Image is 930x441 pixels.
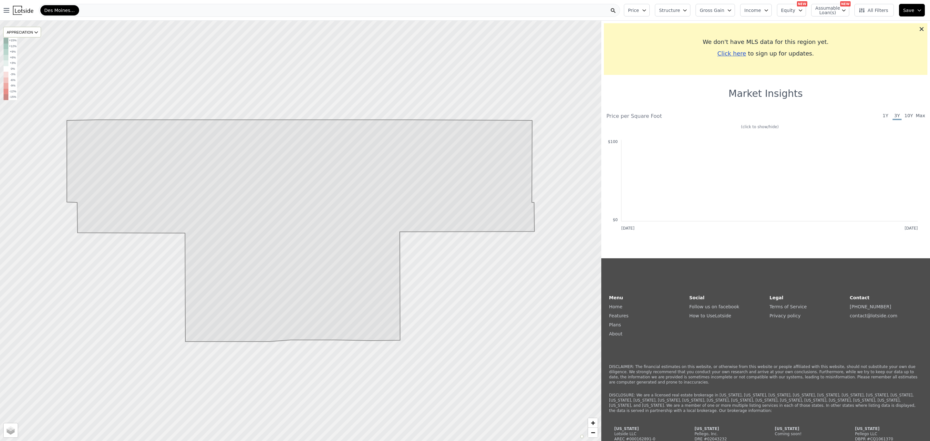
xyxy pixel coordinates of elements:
[614,431,676,436] div: Lotside LLC
[608,139,618,144] text: $100
[609,49,922,58] div: to sign up for updates.
[689,304,739,309] a: Follow us on facebook
[855,431,917,436] div: Pellego LLC
[4,423,18,437] a: Layers
[609,331,622,336] a: About
[781,7,795,14] span: Equity
[893,112,902,120] span: 3Y
[840,1,851,6] div: NEW
[606,112,766,120] div: Price per Square Foot
[695,431,757,436] div: Pellego, Inc.
[854,4,894,16] button: All Filters
[3,27,41,37] div: APPRECIATION
[775,426,837,431] div: [US_STATE]
[899,4,925,16] button: Save
[717,50,746,57] span: Click here
[770,313,801,318] a: Privacy policy
[904,226,918,231] text: [DATE]
[811,4,849,16] button: Assumable Loan(s)
[8,38,17,44] td: +15%
[609,393,922,413] p: DISCLOSURE: We are a licensed real estate brokerage in [US_STATE], [US_STATE], [US_STATE], [US_ST...
[695,426,757,431] div: [US_STATE]
[700,7,724,14] span: Gross Gain
[624,4,650,16] button: Price
[8,66,17,72] td: 0%
[8,60,17,66] td: +3%
[591,428,595,436] span: −
[881,112,890,120] span: 1Y
[689,295,705,300] strong: Social
[659,7,680,14] span: Structure
[613,218,618,222] text: $0
[8,94,17,100] td: -15%
[770,295,783,300] strong: Legal
[8,44,17,49] td: +12%
[740,4,772,16] button: Income
[8,83,17,89] td: -9%
[609,304,622,309] a: Home
[8,49,17,55] td: +9%
[744,7,761,14] span: Income
[8,89,17,95] td: -12%
[44,7,75,14] span: Des Moines-[GEOGRAPHIC_DATA]
[855,426,917,431] div: [US_STATE]
[904,112,913,120] span: 10Y
[614,426,676,431] div: [US_STATE]
[609,322,621,327] a: Plans
[609,313,628,318] a: Features
[689,313,731,318] a: How to UseLotside
[609,295,623,300] strong: Menu
[628,7,639,14] span: Price
[8,77,17,83] td: -6%
[655,4,690,16] button: Structure
[588,428,598,437] a: Zoom out
[775,431,837,436] div: Coming soon!
[602,124,918,129] div: (click to show/hide)
[916,112,925,120] span: Max
[609,37,922,46] div: We don't have MLS data for this region yet.
[609,364,922,385] p: DISCLAIMER: The financial estimates on this website, or otherwise from this website or people aff...
[696,4,735,16] button: Gross Gain
[777,4,806,16] button: Equity
[850,313,897,318] a: contact@lotside.com
[859,7,888,14] span: All Filters
[850,295,870,300] strong: Contact
[903,7,914,14] span: Save
[815,6,836,15] span: Assumable Loan(s)
[13,6,33,15] img: Lotside
[728,88,803,99] h1: Market Insights
[621,226,635,231] text: [DATE]
[850,304,891,309] a: [PHONE_NUMBER]
[8,72,17,77] td: -3%
[770,304,807,309] a: Terms of Service
[8,55,17,61] td: +6%
[797,1,807,6] div: NEW
[588,418,598,428] a: Zoom in
[591,419,595,427] span: +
